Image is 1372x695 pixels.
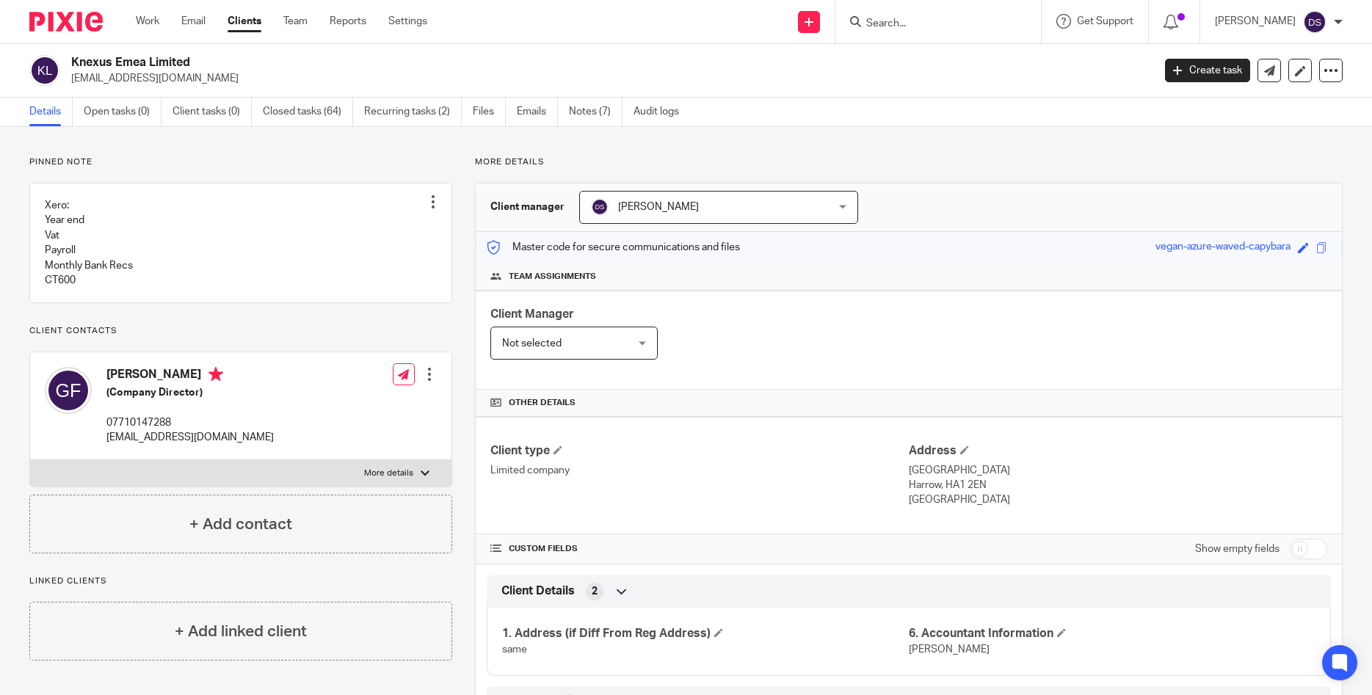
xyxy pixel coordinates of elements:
h4: 1. Address (if Diff From Reg Address) [502,626,909,641]
a: Notes (7) [569,98,623,126]
h4: 6. Accountant Information [909,626,1315,641]
p: More details [364,467,413,479]
p: [PERSON_NAME] [1215,14,1296,29]
h4: + Add contact [189,513,292,536]
input: Search [865,18,997,31]
a: Recurring tasks (2) [364,98,462,126]
a: Audit logs [634,98,690,126]
img: Pixie [29,12,103,32]
span: [PERSON_NAME] [618,202,699,212]
span: same [502,644,527,655]
a: Closed tasks (64) [263,98,353,126]
a: Reports [330,14,366,29]
h2: Knexus Emea Limited [71,55,929,70]
p: [GEOGRAPHIC_DATA] [909,463,1327,478]
a: Work [136,14,159,29]
p: Harrow, HA1 2EN [909,478,1327,492]
p: [EMAIL_ADDRESS][DOMAIN_NAME] [71,71,1143,86]
p: [EMAIL_ADDRESS][DOMAIN_NAME] [106,430,274,445]
img: svg%3E [1303,10,1326,34]
p: More details [475,156,1343,168]
a: Email [181,14,206,29]
a: Client tasks (0) [173,98,252,126]
a: Open tasks (0) [84,98,161,126]
p: [GEOGRAPHIC_DATA] [909,492,1327,507]
span: Team assignments [509,271,596,283]
span: 2 [592,584,598,599]
a: Details [29,98,73,126]
h4: + Add linked client [175,620,307,643]
img: svg%3E [591,198,609,216]
a: Files [473,98,506,126]
a: Settings [388,14,427,29]
p: 07710147288 [106,415,274,430]
a: Clients [228,14,261,29]
span: Other details [509,397,576,409]
p: Linked clients [29,575,452,587]
a: Create task [1165,59,1250,82]
h4: [PERSON_NAME] [106,367,274,385]
h3: Client manager [490,200,565,214]
span: Client Details [501,583,575,599]
span: Client Manager [490,308,574,320]
img: svg%3E [29,55,60,86]
h4: Client type [490,443,909,459]
h4: Address [909,443,1327,459]
span: Not selected [502,338,562,349]
p: Client contacts [29,325,452,337]
i: Primary [208,367,223,382]
h5: (Company Director) [106,385,274,400]
p: Pinned note [29,156,452,168]
img: svg%3E [45,367,92,414]
span: [PERSON_NAME] [909,644,990,655]
div: vegan-azure-waved-capybara [1155,239,1291,256]
h4: CUSTOM FIELDS [490,543,909,555]
a: Emails [517,98,558,126]
label: Show empty fields [1195,542,1280,556]
a: Team [283,14,308,29]
p: Limited company [490,463,909,478]
p: Master code for secure communications and files [487,240,740,255]
span: Get Support [1077,16,1133,26]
